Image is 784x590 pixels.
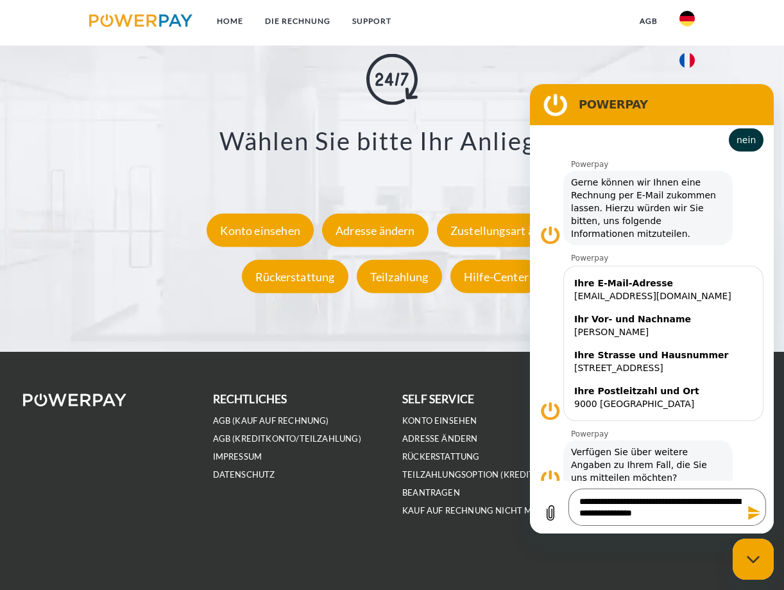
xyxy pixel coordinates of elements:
[203,223,317,238] a: Konto einsehen
[402,505,565,516] a: Kauf auf Rechnung nicht möglich
[366,54,418,105] img: online-shopping.svg
[206,10,254,33] a: Home
[322,214,429,247] div: Adresse ändern
[402,392,474,406] b: self service
[213,415,329,426] a: AGB (Kauf auf Rechnung)
[213,451,262,462] a: IMPRESSUM
[447,270,545,284] a: Hilfe-Center
[341,10,402,33] a: SUPPORT
[213,392,287,406] b: rechtliches
[629,10,669,33] a: agb
[354,270,445,284] a: Teilzahlung
[254,10,341,33] a: DIE RECHNUNG
[679,11,695,26] img: de
[733,539,774,580] iframe: Schaltfläche zum Öffnen des Messaging-Fensters; Konversation läuft
[207,214,314,247] div: Konto einsehen
[434,223,581,238] a: Zustellungsart ändern
[402,451,480,462] a: Rückerstattung
[530,84,774,534] iframe: Messaging-Fenster
[242,260,348,293] div: Rückerstattung
[319,223,432,238] a: Adresse ändern
[679,53,695,68] img: fr
[23,394,126,406] img: logo-powerpay-white.svg
[402,415,477,426] a: Konto einsehen
[239,270,352,284] a: Rückerstattung
[402,433,478,444] a: Adresse ändern
[437,214,577,247] div: Zustellungsart ändern
[89,14,192,27] img: logo-powerpay.svg
[450,260,542,293] div: Hilfe-Center
[213,469,275,480] a: DATENSCHUTZ
[55,126,729,157] h3: Wählen Sie bitte Ihr Anliegen
[213,433,361,444] a: AGB (Kreditkonto/Teilzahlung)
[357,260,442,293] div: Teilzahlung
[402,469,567,498] a: Teilzahlungsoption (KREDITKONTO) beantragen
